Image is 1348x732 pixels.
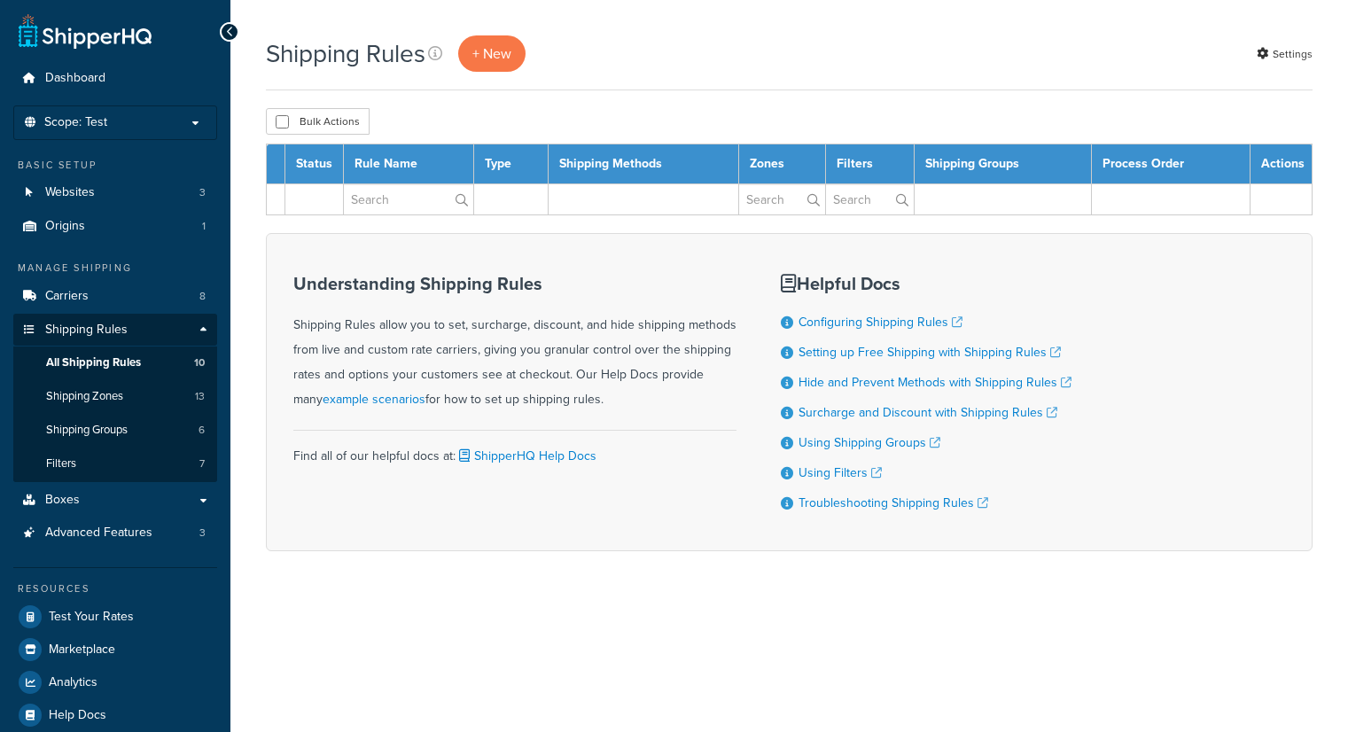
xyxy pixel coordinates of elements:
[49,610,134,625] span: Test Your Rates
[826,184,915,214] input: Search
[13,517,217,549] li: Advanced Features
[799,373,1071,392] a: Hide and Prevent Methods with Shipping Rules
[781,274,1071,293] h3: Helpful Docs
[46,423,128,438] span: Shipping Groups
[13,158,217,173] div: Basic Setup
[45,526,152,541] span: Advanced Features
[344,184,473,214] input: Search
[1257,42,1313,66] a: Settings
[285,144,344,184] th: Status
[13,176,217,209] a: Websites 3
[13,380,217,413] li: Shipping Zones
[13,601,217,633] a: Test Your Rates
[13,666,217,698] a: Analytics
[13,62,217,95] a: Dashboard
[13,414,217,447] a: Shipping Groups 6
[13,448,217,480] li: Filters
[548,144,738,184] th: Shipping Methods
[199,423,205,438] span: 6
[13,210,217,243] a: Origins 1
[473,144,548,184] th: Type
[799,433,940,452] a: Using Shipping Groups
[472,43,511,64] span: + New
[13,699,217,731] a: Help Docs
[13,176,217,209] li: Websites
[13,347,217,379] li: All Shipping Rules
[199,289,206,304] span: 8
[13,517,217,549] a: Advanced Features 3
[266,108,370,135] button: Bulk Actions
[738,144,825,184] th: Zones
[458,35,526,72] a: + New
[45,289,89,304] span: Carriers
[293,430,736,469] div: Find all of our helpful docs at:
[19,13,152,49] a: ShipperHQ Home
[825,144,915,184] th: Filters
[13,634,217,666] a: Marketplace
[199,456,205,471] span: 7
[46,389,123,404] span: Shipping Zones
[13,414,217,447] li: Shipping Groups
[45,71,105,86] span: Dashboard
[1251,144,1313,184] th: Actions
[49,675,97,690] span: Analytics
[45,185,95,200] span: Websites
[915,144,1092,184] th: Shipping Groups
[46,456,76,471] span: Filters
[739,184,825,214] input: Search
[202,219,206,234] span: 1
[293,274,736,412] div: Shipping Rules allow you to set, surcharge, discount, and hide shipping methods from live and cus...
[13,314,217,347] a: Shipping Rules
[13,380,217,413] a: Shipping Zones 13
[13,280,217,313] a: Carriers 8
[799,313,962,331] a: Configuring Shipping Rules
[45,493,80,508] span: Boxes
[49,708,106,723] span: Help Docs
[799,343,1061,362] a: Setting up Free Shipping with Shipping Rules
[199,185,206,200] span: 3
[199,526,206,541] span: 3
[323,390,425,409] a: example scenarios
[45,219,85,234] span: Origins
[13,484,217,517] a: Boxes
[799,494,988,512] a: Troubleshooting Shipping Rules
[45,323,128,338] span: Shipping Rules
[13,448,217,480] a: Filters 7
[13,314,217,482] li: Shipping Rules
[344,144,474,184] th: Rule Name
[13,347,217,379] a: All Shipping Rules 10
[266,36,425,71] h1: Shipping Rules
[799,463,882,482] a: Using Filters
[46,355,141,370] span: All Shipping Rules
[13,210,217,243] li: Origins
[799,403,1057,422] a: Surcharge and Discount with Shipping Rules
[13,261,217,276] div: Manage Shipping
[456,447,596,465] a: ShipperHQ Help Docs
[49,642,115,658] span: Marketplace
[44,115,107,130] span: Scope: Test
[293,274,736,293] h3: Understanding Shipping Rules
[13,581,217,596] div: Resources
[1092,144,1251,184] th: Process Order
[195,389,205,404] span: 13
[194,355,205,370] span: 10
[13,280,217,313] li: Carriers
